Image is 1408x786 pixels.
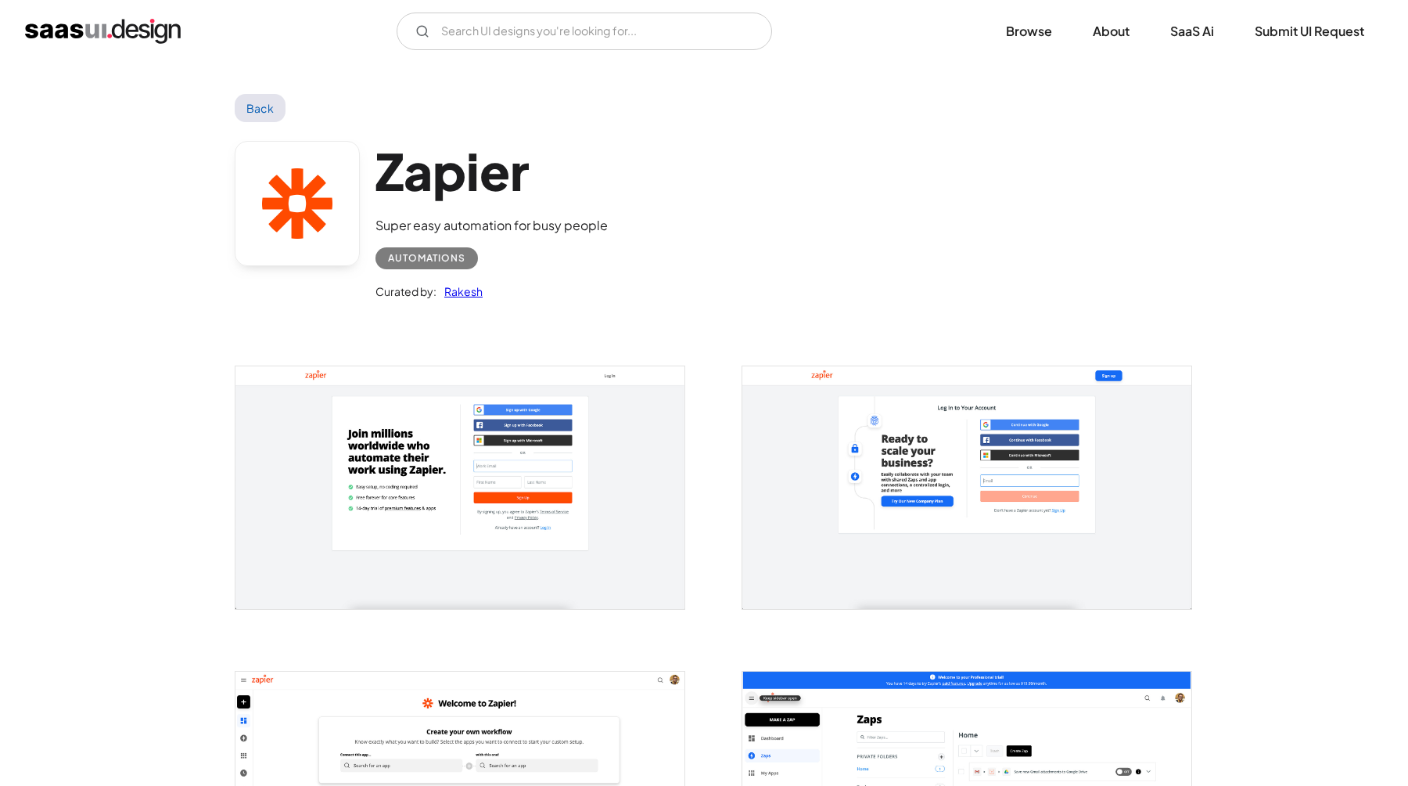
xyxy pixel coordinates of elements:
a: About [1074,14,1148,49]
form: Email Form [397,13,772,50]
a: Submit UI Request [1236,14,1383,49]
div: Curated by: [375,282,436,301]
div: Automations [388,249,465,268]
a: Back [235,94,286,122]
a: Browse [987,14,1071,49]
a: home [25,19,181,44]
a: Rakesh [436,282,483,301]
a: open lightbox [235,366,684,608]
img: 6017927ea2720f69bcbac6c1_Zapier-Sign-up.jpg [235,366,684,608]
div: Super easy automation for busy people [375,216,608,235]
a: SaaS Ai [1151,14,1233,49]
h1: Zapier [375,141,608,201]
a: open lightbox [742,366,1191,608]
input: Search UI designs you're looking for... [397,13,772,50]
img: 6017927ea89c494bb0abc23d_Zapier-Log-in.jpg [742,366,1191,608]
